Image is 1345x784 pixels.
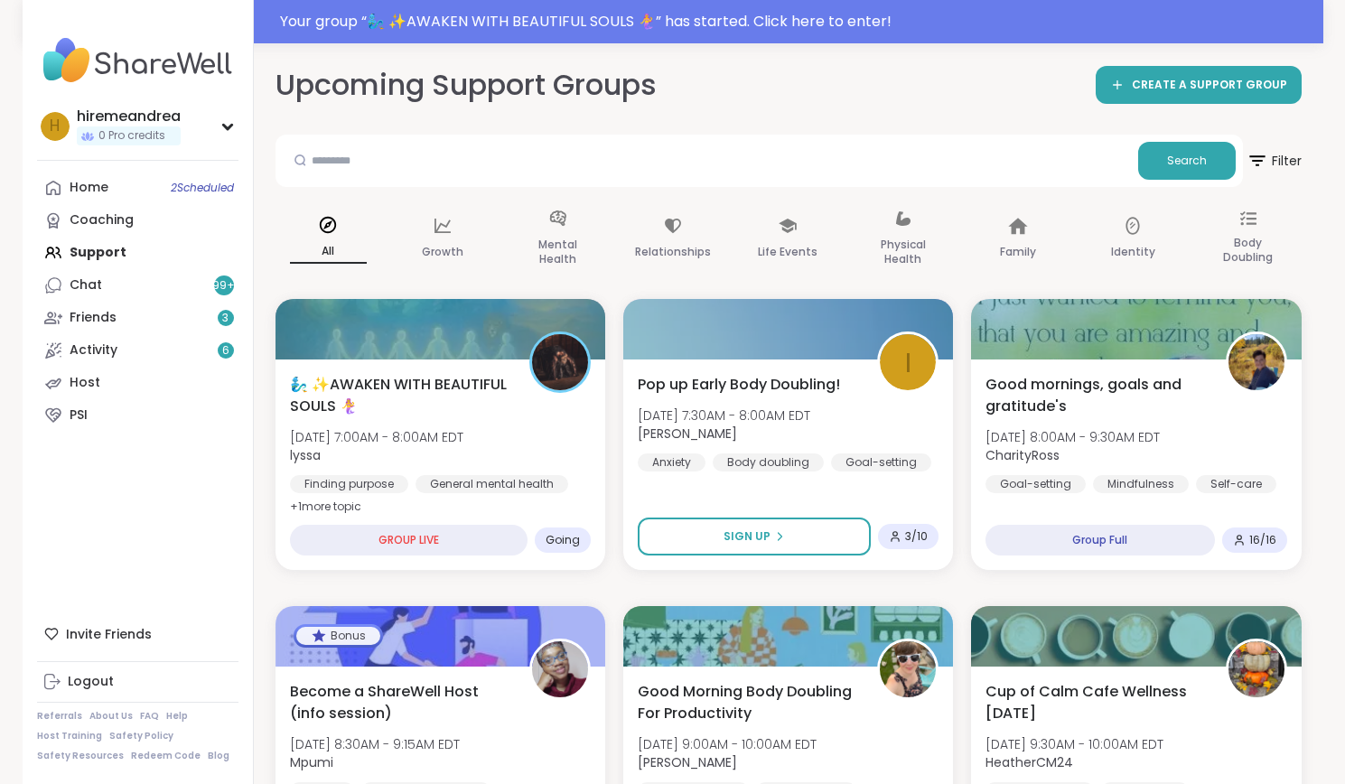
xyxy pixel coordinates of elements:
b: HeatherCM24 [985,753,1073,771]
div: hiremeandrea [77,107,181,126]
div: Mindfulness [1093,475,1189,493]
a: Chat99+ [37,269,238,302]
b: [PERSON_NAME] [638,425,737,443]
span: 2 Scheduled [171,181,234,195]
img: Adrienne_QueenOfTheDawn [880,641,936,697]
p: Family [1000,241,1036,263]
b: [PERSON_NAME] [638,753,737,771]
span: [DATE] 9:00AM - 10:00AM EDT [638,735,817,753]
span: 3 / 10 [905,529,928,544]
h2: Upcoming Support Groups [276,65,657,106]
img: lyssa [532,334,588,390]
a: About Us [89,710,133,723]
p: Physical Health [864,234,941,270]
div: Friends [70,309,117,327]
button: Filter [1247,135,1302,187]
a: Safety Resources [37,750,124,762]
div: Your group “ 🧞‍♂️ ✨AWAKEN WITH BEAUTIFUL SOULS 🧜‍♀️ ” has started. Click here to enter! [280,11,1312,33]
a: Logout [37,666,238,698]
a: Referrals [37,710,82,723]
p: All [290,240,367,264]
div: Invite Friends [37,618,238,650]
div: Bonus [296,627,380,645]
span: Filter [1247,139,1302,182]
span: 0 Pro credits [98,128,165,144]
a: PSI [37,399,238,432]
div: Body doubling [713,453,824,471]
div: Finding purpose [290,475,408,493]
div: Host [70,374,100,392]
b: Mpumi [290,753,333,771]
a: Host [37,367,238,399]
a: Friends3 [37,302,238,334]
span: 🧞‍♂️ ✨AWAKEN WITH BEAUTIFUL SOULS 🧜‍♀️ [290,374,509,417]
span: h [50,115,60,138]
span: Going [546,533,580,547]
img: Mpumi [532,641,588,697]
p: Mental Health [519,234,596,270]
div: PSI [70,406,88,425]
span: Cup of Calm Cafe Wellness [DATE] [985,681,1205,724]
a: Blog [208,750,229,762]
div: GROUP LIVE [290,525,528,555]
p: Identity [1111,241,1155,263]
div: Home [70,179,108,197]
div: Logout [68,673,114,691]
span: [DATE] 9:30AM - 10:00AM EDT [985,735,1163,753]
span: CREATE A SUPPORT GROUP [1132,78,1287,93]
div: Activity [70,341,117,359]
span: 16 / 16 [1249,533,1276,547]
a: Safety Policy [109,730,173,742]
span: Search [1167,153,1207,169]
div: Self-care [1196,475,1276,493]
span: Become a ShareWell Host (info session) [290,681,509,724]
div: Chat [70,276,102,294]
span: [DATE] 7:00AM - 8:00AM EDT [290,428,463,446]
span: [DATE] 7:30AM - 8:00AM EDT [638,406,810,425]
div: Group Full [985,525,1214,555]
div: Coaching [70,211,134,229]
img: HeatherCM24 [1228,641,1284,697]
a: FAQ [140,710,159,723]
button: Sign Up [638,518,871,555]
a: Host Training [37,730,102,742]
p: Growth [422,241,463,263]
a: Home2Scheduled [37,172,238,204]
button: Search [1138,142,1236,180]
a: Coaching [37,204,238,237]
span: [DATE] 8:00AM - 9:30AM EDT [985,428,1160,446]
span: Sign Up [724,528,771,545]
div: General mental health [416,475,568,493]
b: CharityRoss [985,446,1060,464]
a: Redeem Code [131,750,201,762]
a: CREATE A SUPPORT GROUP [1096,66,1302,104]
div: Goal-setting [831,453,931,471]
span: Good mornings, goals and gratitude's [985,374,1205,417]
p: Relationships [635,241,711,263]
p: Body Doubling [1210,232,1286,268]
span: 3 [222,311,229,326]
img: ShareWell Nav Logo [37,29,238,92]
span: Pop up Early Body Doubling! [638,374,840,396]
img: CharityRoss [1228,334,1284,390]
b: lyssa [290,446,321,464]
span: I [905,341,911,384]
a: Activity6 [37,334,238,367]
span: Good Morning Body Doubling For Productivity [638,681,857,724]
div: Goal-setting [985,475,1086,493]
span: [DATE] 8:30AM - 9:15AM EDT [290,735,460,753]
p: Life Events [758,241,817,263]
span: 6 [222,343,229,359]
div: Anxiety [638,453,705,471]
a: Help [166,710,188,723]
span: 99 + [212,278,235,294]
